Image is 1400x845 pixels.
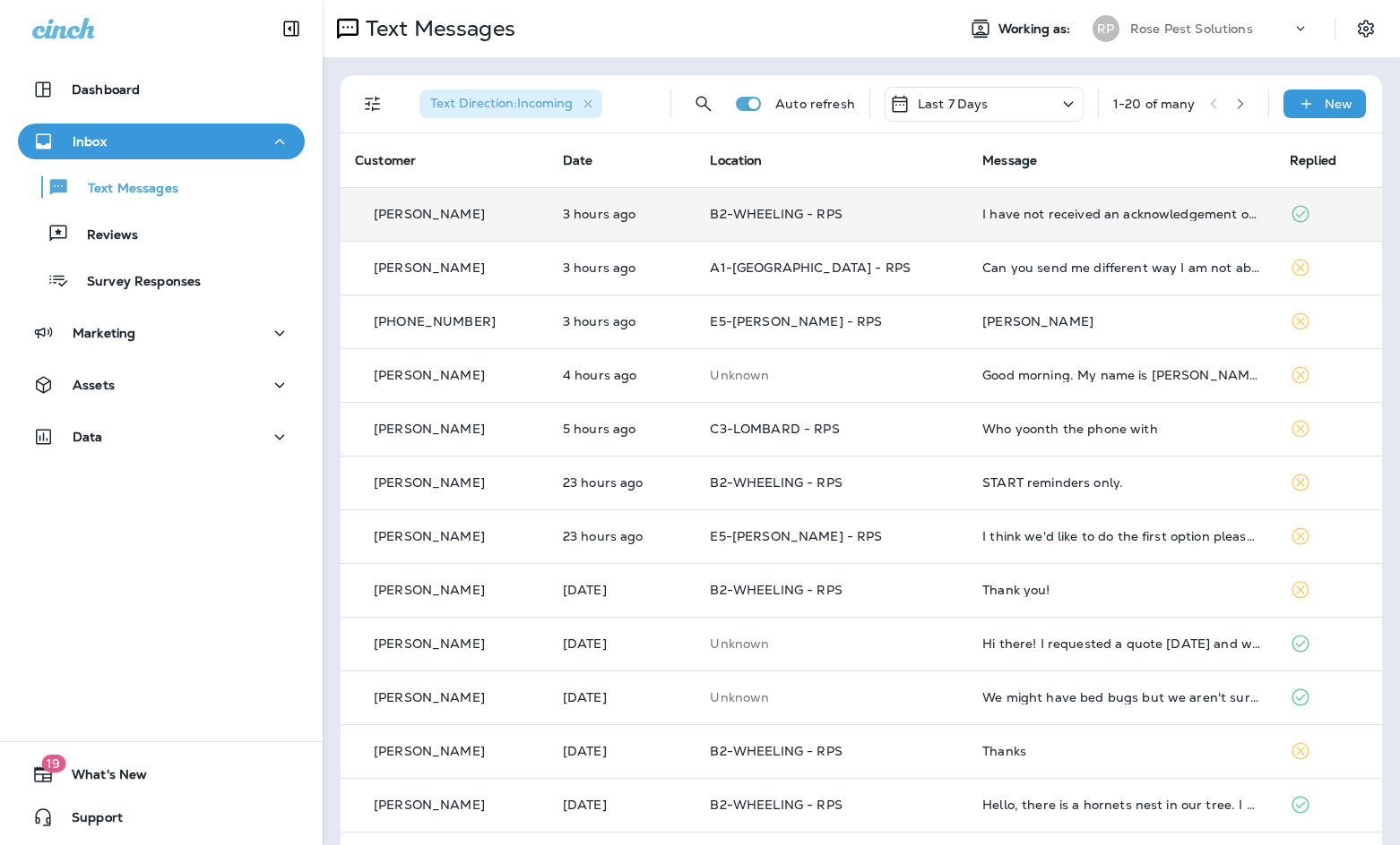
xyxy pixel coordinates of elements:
span: B2-WHEELING - RPS [710,206,842,222]
p: Reviews [69,227,138,244]
p: Text Messages [70,181,178,198]
button: Settings [1350,13,1382,45]
div: START reminders only. [982,475,1261,490]
p: [PERSON_NAME] [374,422,485,436]
div: I have not received an acknowledgement or response from this email g.kaufman@rosepestcontrol.com ... [982,207,1261,221]
p: [PHONE_NUMBER] [374,314,496,329]
div: Thank you! [982,583,1261,597]
div: Hi there! I requested a quote last Thursday and wanted to check in to see if you’d be able to ass... [982,636,1261,651]
p: Aug 26, 2025 07:34 AM [563,690,682,704]
p: Rose Pest Solutions [1130,21,1253,36]
p: Aug 26, 2025 04:02 PM [563,475,682,490]
p: [PERSON_NAME] [374,798,485,812]
p: [PERSON_NAME] [374,260,485,275]
p: This customer does not have a last location and the phone number they messaged is not assigned to... [710,368,954,382]
p: New [1325,97,1352,111]
p: Aug 26, 2025 07:55 AM [563,636,682,651]
span: C3-LOMBARD - RPS [710,421,839,437]
span: Text Direction : Incoming [430,95,573,111]
p: Aug 26, 2025 12:55 PM [563,583,682,597]
div: RP [1093,15,1119,42]
div: Text Direction:Incoming [419,90,602,118]
button: Data [18,419,305,455]
div: Hello, there is a hornets nest in our tree. I also seems to have more spiders in the house. Can s... [982,798,1261,812]
span: E5-[PERSON_NAME] - RPS [710,313,882,329]
div: We might have bed bugs but we aren't sure. We move tomorrow and don't want to take them with us. ... [982,690,1261,704]
button: Support [18,799,305,835]
span: Working as: [998,21,1075,37]
p: [PERSON_NAME] [374,368,485,382]
p: [PERSON_NAME] [374,583,485,597]
p: [PERSON_NAME] [374,636,485,651]
span: B2-WHEELING - RPS [710,474,842,491]
span: Customer [355,152,416,168]
div: Jazmine [982,314,1261,329]
span: B2-WHEELING - RPS [710,743,842,759]
div: Who yoonth the phone with [982,422,1261,436]
span: Date [563,152,593,168]
button: Marketing [18,315,305,351]
p: Aug 25, 2025 02:35 PM [563,744,682,758]
span: E5-[PERSON_NAME] - RPS [710,528,882,544]
p: Marketing [73,326,135,340]
p: Inbox [73,134,107,149]
p: Aug 24, 2025 06:26 PM [563,798,682,812]
div: I think we'd like to do the first option please! Thank you! [982,529,1261,543]
span: B2-WHEELING - RPS [710,582,842,598]
button: Search Messages [686,86,722,122]
span: 19 [41,755,65,772]
p: [PERSON_NAME] [374,207,485,221]
button: Survey Responses [18,261,305,299]
p: Aug 27, 2025 12:10 PM [563,260,682,275]
button: Assets [18,367,305,403]
button: Inbox [18,124,305,159]
p: Survey Responses [69,274,201,291]
span: A1-[GEOGRAPHIC_DATA] - RPS [710,260,911,276]
p: Text Messages [359,15,515,42]
p: Data [73,430,103,444]
p: Aug 27, 2025 10:07 AM [563,422,682,436]
p: [PERSON_NAME] [374,744,485,758]
p: Aug 27, 2025 12:17 PM [563,207,682,221]
p: [PERSON_NAME] [374,475,485,490]
p: This customer does not have a last location and the phone number they messaged is not assigned to... [710,636,954,651]
p: [PERSON_NAME] [374,690,485,704]
span: What's New [54,767,147,789]
button: 19What's New [18,756,305,792]
p: Last 7 Days [918,97,989,111]
button: Dashboard [18,72,305,107]
p: Dashboard [72,82,140,97]
p: Assets [73,378,115,392]
span: Message [982,152,1037,168]
div: Thanks [982,744,1261,758]
p: Auto refresh [775,97,855,111]
p: Aug 27, 2025 11:40 AM [563,314,682,329]
span: Support [54,810,123,832]
div: Can you send me different way I am not able to open it [982,260,1261,275]
span: Location [710,152,762,168]
p: [PERSON_NAME] [374,529,485,543]
p: Aug 26, 2025 04:00 PM [563,529,682,543]
p: This customer does not have a last location and the phone number they messaged is not assigned to... [710,690,954,704]
span: Replied [1290,152,1336,168]
span: B2-WHEELING - RPS [710,797,842,813]
button: Reviews [18,215,305,252]
button: Filters [355,86,391,122]
div: 1 - 20 of many [1113,97,1196,111]
button: Text Messages [18,168,305,206]
button: Collapse Sidebar [266,11,316,47]
div: Good morning. My name is Joanna Lake and I am an old customer. My tenant told me of seeing a mous... [982,368,1261,382]
p: Aug 27, 2025 11:07 AM [563,368,682,382]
